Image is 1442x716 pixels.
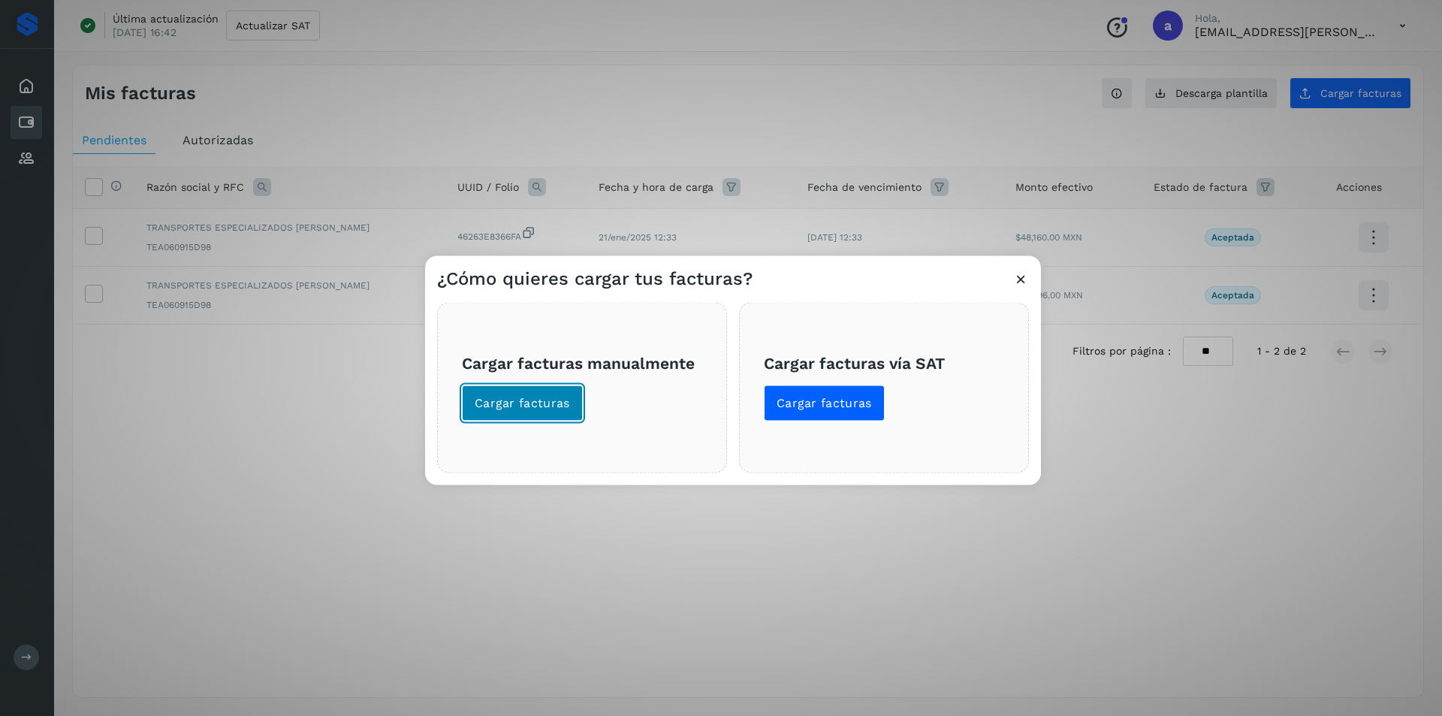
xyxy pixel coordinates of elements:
span: Cargar facturas [777,394,872,411]
h3: Cargar facturas manualmente [462,354,702,373]
span: Cargar facturas [475,394,570,411]
button: Cargar facturas [462,385,583,421]
h3: Cargar facturas vía SAT [764,354,1004,373]
h3: ¿Cómo quieres cargar tus facturas? [437,267,753,289]
button: Cargar facturas [764,385,885,421]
